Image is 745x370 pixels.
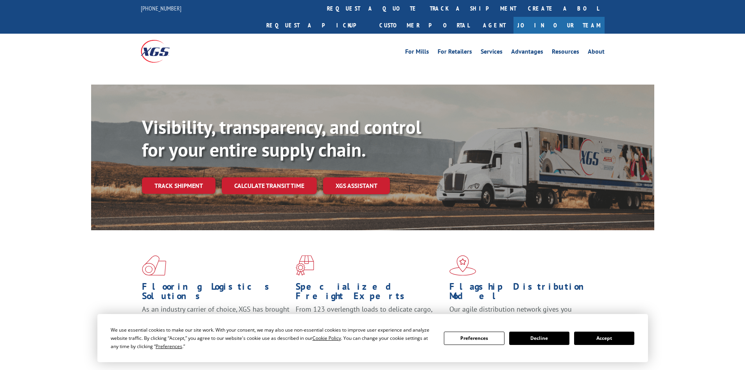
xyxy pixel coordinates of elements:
a: Track shipment [142,177,215,194]
div: We use essential cookies to make our site work. With your consent, we may also use non-essential ... [111,326,434,350]
h1: Flagship Distribution Model [449,282,597,305]
a: Request a pickup [260,17,373,34]
a: For Mills [405,49,429,57]
a: Advantages [511,49,543,57]
img: xgs-icon-total-supply-chain-intelligence-red [142,255,166,276]
button: Accept [574,332,634,345]
img: xgs-icon-flagship-distribution-model-red [449,255,476,276]
div: Cookie Consent Prompt [97,314,648,362]
a: Customer Portal [373,17,475,34]
span: Preferences [156,343,182,350]
span: As an industry carrier of choice, XGS has brought innovation and dedication to flooring logistics... [142,305,289,332]
h1: Specialized Freight Experts [296,282,443,305]
a: XGS ASSISTANT [323,177,390,194]
a: Resources [552,49,579,57]
span: Our agile distribution network gives you nationwide inventory management on demand. [449,305,593,323]
h1: Flooring Logistics Solutions [142,282,290,305]
a: Services [481,49,503,57]
a: Calculate transit time [222,177,317,194]
a: For Retailers [438,49,472,57]
a: Agent [475,17,513,34]
span: Cookie Policy [312,335,341,341]
img: xgs-icon-focused-on-flooring-red [296,255,314,276]
p: From 123 overlength loads to delicate cargo, our experienced staff knows the best way to move you... [296,305,443,339]
a: Join Our Team [513,17,605,34]
a: [PHONE_NUMBER] [141,4,181,12]
button: Preferences [444,332,504,345]
b: Visibility, transparency, and control for your entire supply chain. [142,115,421,162]
button: Decline [509,332,569,345]
a: About [588,49,605,57]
